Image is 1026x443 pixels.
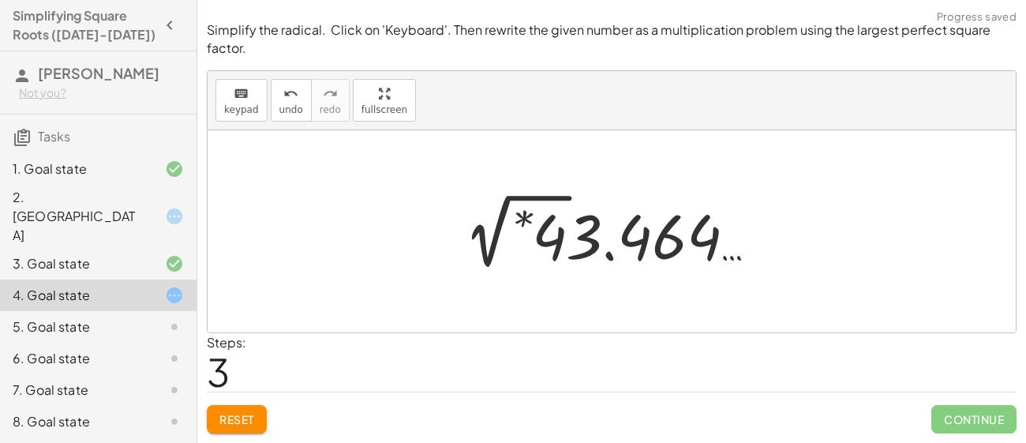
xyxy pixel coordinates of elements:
button: undoundo [271,79,312,122]
i: Task not started. [165,317,184,336]
span: Progress saved [937,9,1017,25]
span: 3 [207,347,230,396]
div: 3. Goal state [13,254,140,273]
i: Task finished and correct. [165,160,184,178]
div: 6. Goal state [13,349,140,368]
div: 1. Goal state [13,160,140,178]
div: 5. Goal state [13,317,140,336]
button: redoredo [311,79,350,122]
span: redo [320,104,341,115]
i: Task started. [165,207,184,226]
button: Reset [207,405,267,434]
p: Simplify the radical. Click on 'Keyboard'. Then rewrite the given number as a multiplication prob... [207,21,1017,57]
i: Task finished and correct. [165,254,184,273]
h4: Simplifying Square Roots ([DATE]-[DATE]) [13,6,155,44]
i: Task not started. [165,381,184,400]
span: [PERSON_NAME] [38,64,159,82]
div: 8. Goal state [13,412,140,431]
button: fullscreen [353,79,416,122]
button: keyboardkeypad [215,79,268,122]
span: fullscreen [361,104,407,115]
span: Reset [219,412,254,426]
div: Not you? [19,85,184,101]
i: redo [323,84,338,103]
i: Task started. [165,286,184,305]
div: 7. Goal state [13,381,140,400]
i: Task not started. [165,412,184,431]
div: 2. [GEOGRAPHIC_DATA] [13,188,140,245]
span: Tasks [38,128,70,145]
i: undo [283,84,298,103]
i: keyboard [234,84,249,103]
i: Task not started. [165,349,184,368]
span: undo [279,104,303,115]
label: Steps: [207,334,246,351]
span: keypad [224,104,259,115]
div: 4. Goal state [13,286,140,305]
